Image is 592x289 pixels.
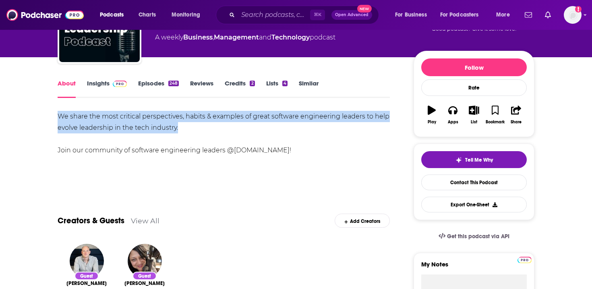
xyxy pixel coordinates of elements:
img: Will Larson [70,244,104,278]
a: Show notifications dropdown [542,8,554,22]
button: tell me why sparkleTell Me Why [421,151,527,168]
button: Bookmark [484,100,505,129]
svg: Add a profile image [575,6,582,12]
div: 2 [250,81,255,86]
button: Open AdvancedNew [331,10,372,20]
span: New [357,5,372,12]
div: 248 [168,81,179,86]
button: open menu [166,8,211,21]
a: Pro website [517,256,532,263]
span: Get this podcast via API [447,233,509,240]
img: User Profile [564,6,582,24]
button: Export One-Sheet [421,197,527,212]
a: Management [214,33,259,41]
button: Play [421,100,442,129]
div: We share the most critical perspectives, habits & examples of great software engineering leaders ... [58,111,390,156]
span: For Podcasters [440,9,479,21]
span: More [496,9,510,21]
a: Lists4 [266,79,288,98]
a: Credits2 [225,79,255,98]
div: A weekly podcast [155,33,335,42]
div: Guest [75,272,99,280]
button: open menu [491,8,520,21]
span: Charts [139,9,156,21]
button: open menu [435,8,491,21]
a: Creators & Guests [58,216,124,226]
a: [DOMAIN_NAME] [234,146,290,154]
img: Podchaser Pro [517,257,532,263]
a: Contact This Podcast [421,175,527,190]
a: Business [183,33,213,41]
div: Rate [421,79,527,96]
div: List [471,120,477,125]
button: List [464,100,484,129]
div: Play [428,120,436,125]
a: About [58,79,76,98]
a: Episodes248 [138,79,179,98]
input: Search podcasts, credits, & more... [238,8,310,21]
a: InsightsPodchaser Pro [87,79,127,98]
button: Apps [442,100,463,129]
span: Tell Me Why [465,157,493,163]
div: Share [511,120,522,125]
a: Will Larson [66,280,107,287]
a: Sonal Chokshi [124,280,165,287]
span: and [259,33,271,41]
a: Similar [299,79,319,98]
span: [PERSON_NAME] [66,280,107,287]
span: For Business [395,9,427,21]
button: Show profile menu [564,6,582,24]
label: My Notes [421,260,527,274]
div: Search podcasts, credits, & more... [224,6,387,24]
div: Bookmark [486,120,505,125]
button: Follow [421,58,527,76]
div: Apps [448,120,458,125]
span: Podcasts [100,9,124,21]
div: Guest [132,272,157,280]
img: Sonal Chokshi [128,244,162,278]
button: open menu [389,8,437,21]
button: open menu [94,8,134,21]
span: Monitoring [172,9,200,21]
div: Add Creators [335,214,390,228]
a: View All [131,216,159,225]
a: Charts [133,8,161,21]
img: Podchaser Pro [113,81,127,87]
a: Technology [271,33,310,41]
span: ⌘ K [310,10,325,20]
span: , [213,33,214,41]
a: Show notifications dropdown [522,8,535,22]
img: tell me why sparkle [455,157,462,163]
span: Logged in as kkitamorn [564,6,582,24]
a: Get this podcast via API [432,227,516,246]
button: Share [506,100,527,129]
img: Podchaser - Follow, Share and Rate Podcasts [6,7,84,23]
span: Open Advanced [335,13,368,17]
a: Reviews [190,79,213,98]
span: [PERSON_NAME] [124,280,165,287]
div: 4 [282,81,288,86]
